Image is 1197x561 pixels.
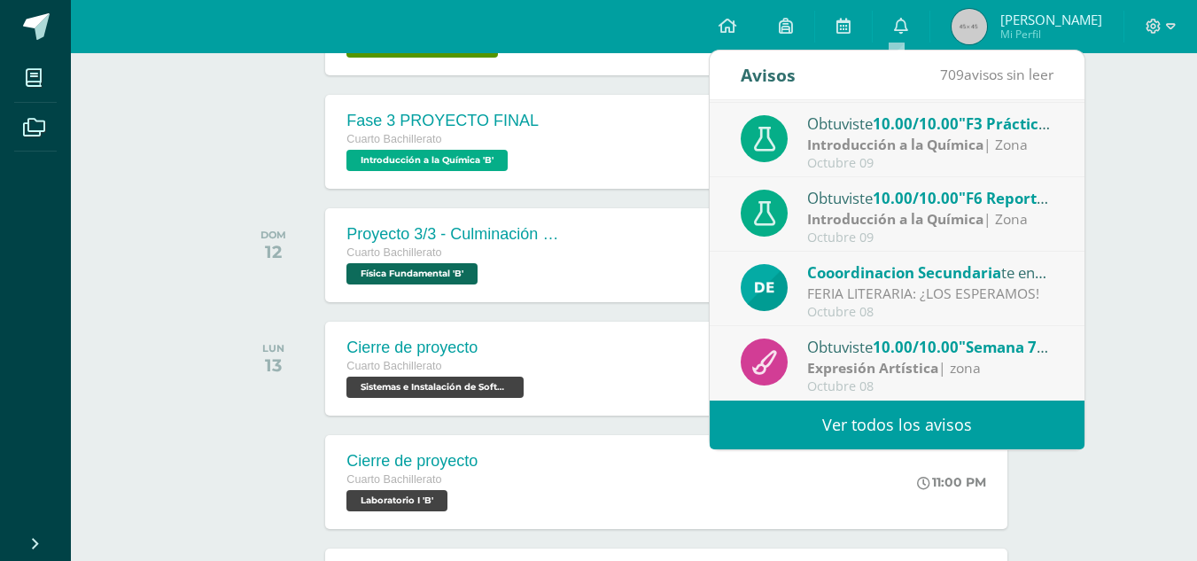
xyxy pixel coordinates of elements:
[346,473,441,486] span: Cuarto Bachillerato
[952,9,987,44] img: 45x45
[807,284,1053,304] div: FERIA LITERARIA: ¿LOS ESPERAMOS!
[346,360,441,372] span: Cuarto Bachillerato
[807,261,1053,284] div: te envió un aviso
[940,65,964,84] span: 709
[807,112,1053,135] div: Obtuviste en
[346,452,478,471] div: Cierre de proyecto
[260,241,286,262] div: 12
[346,490,447,511] span: Laboratorio I 'B'
[346,377,524,398] span: Sistemas e Instalación de Software 'B'
[807,186,1053,209] div: Obtuviste en
[346,339,528,357] div: Cierre de proyecto
[940,65,1053,84] span: avisos sin leer
[807,262,1001,283] span: Cooordinacion Secundaria
[807,209,983,229] strong: Introducción a la Química
[710,401,1084,449] a: Ver todos los avisos
[807,335,1053,358] div: Obtuviste en
[346,225,559,244] div: Proyecto 3/3 - Culminación y Presentación
[741,51,796,99] div: Avisos
[873,337,959,357] span: 10.00/10.00
[1000,11,1102,28] span: [PERSON_NAME]
[262,355,284,376] div: 13
[873,113,959,134] span: 10.00/10.00
[807,230,1053,245] div: Octubre 09
[1000,27,1102,42] span: Mi Perfil
[346,263,478,284] span: Física Fundamental 'B'
[260,229,286,241] div: DOM
[346,150,508,171] span: Introducción a la Química 'B'
[807,209,1053,230] div: | Zona
[807,379,1053,394] div: Octubre 08
[807,135,1053,155] div: | Zona
[807,358,1053,378] div: | zona
[807,305,1053,320] div: Octubre 08
[262,342,284,355] div: LUN
[873,188,959,208] span: 10.00/10.00
[346,133,441,145] span: Cuarto Bachillerato
[959,337,1048,357] span: "Semana 7"
[741,264,788,311] img: 9fa0c54c0c68d676f2f0303209928c54.png
[917,474,986,490] div: 11:00 PM
[807,358,938,378] strong: Expresión Artística
[807,135,983,154] strong: Introducción a la Química
[807,156,1053,171] div: Octubre 09
[346,112,539,130] div: Fase 3 PROYECTO FINAL
[346,246,441,259] span: Cuarto Bachillerato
